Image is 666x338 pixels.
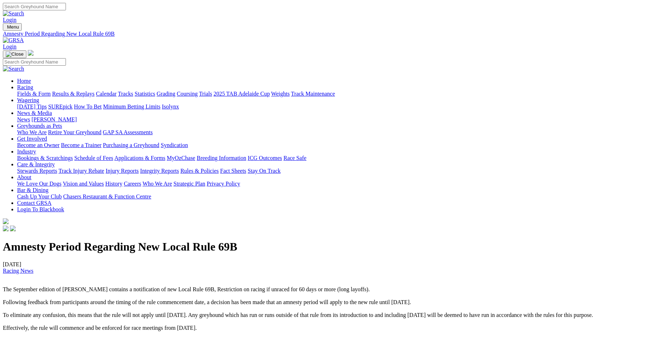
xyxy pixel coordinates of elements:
a: Trials [199,91,212,97]
div: Greyhounds as Pets [17,129,663,136]
a: Integrity Reports [140,168,179,174]
a: Who We Are [143,181,172,187]
div: Get Involved [17,142,663,148]
a: Strategic Plan [174,181,205,187]
a: Industry [17,148,36,155]
img: Search [3,10,24,17]
a: MyOzChase [167,155,195,161]
span: [DATE] [3,261,33,274]
a: History [105,181,122,187]
a: How To Bet [74,104,102,110]
a: Injury Reports [105,168,139,174]
a: Vision and Values [63,181,104,187]
a: Track Maintenance [291,91,335,97]
a: Fields & Form [17,91,51,97]
button: Toggle navigation [3,50,26,58]
a: Applications & Forms [114,155,165,161]
a: Tracks [118,91,133,97]
img: Close [6,51,24,57]
a: Race Safe [283,155,306,161]
a: News [17,116,30,122]
div: Industry [17,155,663,161]
button: Toggle navigation [3,23,22,31]
a: Amnesty Period Regarding New Local Rule 69B [3,31,663,37]
a: Bookings & Scratchings [17,155,73,161]
a: Breeding Information [197,155,246,161]
a: Who We Are [17,129,47,135]
a: Login [3,17,16,23]
a: Syndication [161,142,188,148]
a: Cash Up Your Club [17,193,62,200]
div: Racing [17,91,663,97]
a: Racing News [3,268,33,274]
a: Stewards Reports [17,168,57,174]
a: News & Media [17,110,52,116]
a: Wagering [17,97,39,103]
a: Careers [124,181,141,187]
a: Rules & Policies [180,168,219,174]
a: Weights [271,91,290,97]
a: Become an Owner [17,142,60,148]
a: GAP SA Assessments [103,129,153,135]
input: Search [3,3,66,10]
a: ICG Outcomes [248,155,282,161]
a: Contact GRSA [17,200,51,206]
div: Bar & Dining [17,193,663,200]
input: Search [3,58,66,66]
a: Grading [157,91,175,97]
img: logo-grsa-white.png [3,218,9,224]
a: Fact Sheets [220,168,246,174]
a: 2025 TAB Adelaide Cup [213,91,270,97]
a: Results & Replays [52,91,94,97]
a: Get Involved [17,136,47,142]
div: About [17,181,663,187]
img: twitter.svg [10,226,16,231]
div: Care & Integrity [17,168,663,174]
a: Bar & Dining [17,187,48,193]
a: SUREpick [48,104,72,110]
a: Isolynx [162,104,179,110]
a: Schedule of Fees [74,155,113,161]
a: About [17,174,31,180]
a: Retire Your Greyhound [48,129,102,135]
img: Search [3,66,24,72]
a: Stay On Track [248,168,280,174]
a: Home [17,78,31,84]
a: Login To Blackbook [17,206,64,212]
a: Care & Integrity [17,161,55,167]
a: Become a Trainer [61,142,102,148]
div: Wagering [17,104,663,110]
a: Minimum Betting Limits [103,104,160,110]
a: Login [3,44,16,50]
a: [PERSON_NAME] [31,116,77,122]
a: We Love Our Dogs [17,181,61,187]
a: Coursing [177,91,198,97]
a: Chasers Restaurant & Function Centre [63,193,151,200]
a: Statistics [135,91,155,97]
a: Privacy Policy [207,181,240,187]
img: logo-grsa-white.png [28,50,33,56]
img: facebook.svg [3,226,9,231]
a: Purchasing a Greyhound [103,142,159,148]
a: [DATE] Tips [17,104,47,110]
a: Racing [17,84,33,90]
div: News & Media [17,116,663,123]
img: GRSA [3,37,24,44]
span: Menu [7,24,19,30]
h1: Amnesty Period Regarding New Local Rule 69B [3,240,663,253]
a: Greyhounds as Pets [17,123,62,129]
a: Track Injury Rebate [58,168,104,174]
a: Calendar [96,91,117,97]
